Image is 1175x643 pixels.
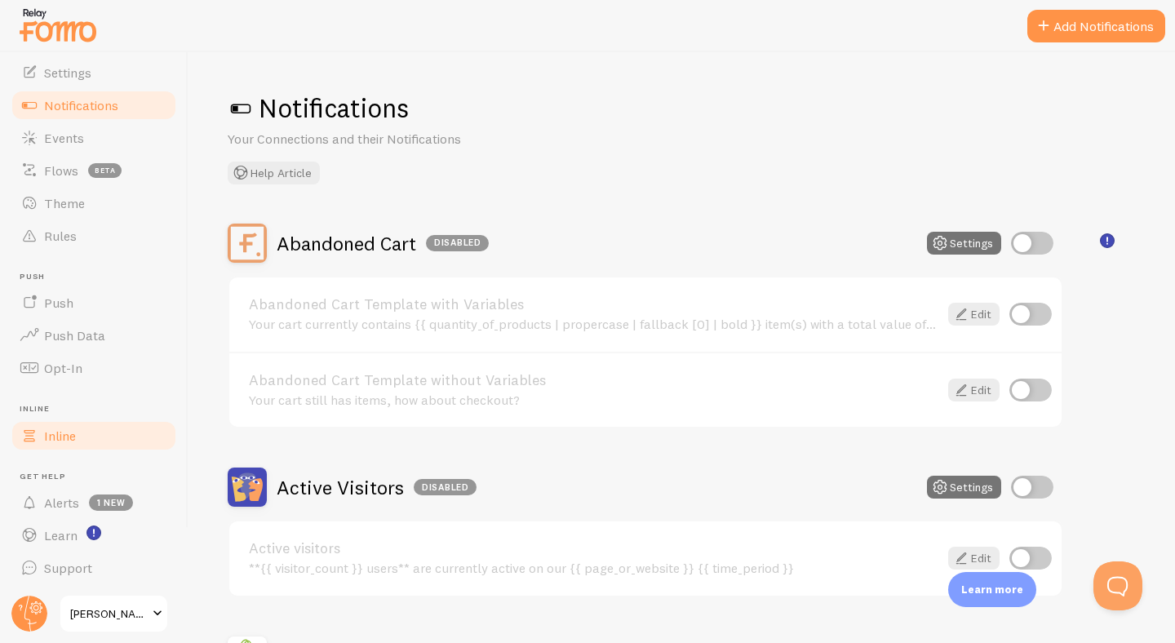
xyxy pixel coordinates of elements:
[20,472,178,482] span: Get Help
[10,519,178,552] a: Learn
[277,475,477,500] h2: Active Visitors
[44,195,85,211] span: Theme
[20,404,178,415] span: Inline
[10,154,178,187] a: Flows beta
[1100,233,1115,248] svg: <p>🛍️ For Shopify Users</p><p>To use the <strong>Abandoned Cart with Variables</strong> template,...
[10,486,178,519] a: Alerts 1 new
[10,419,178,452] a: Inline
[948,572,1036,607] div: Learn more
[86,525,101,540] svg: <p>Watch New Feature Tutorials!</p>
[10,352,178,384] a: Opt-In
[1093,561,1142,610] iframe: Help Scout Beacon - Open
[426,235,489,251] div: Disabled
[44,428,76,444] span: Inline
[88,163,122,178] span: beta
[44,295,73,311] span: Push
[10,552,178,584] a: Support
[249,392,938,407] div: Your cart still has items, how about checkout?
[89,494,133,511] span: 1 new
[228,224,267,263] img: Abandoned Cart
[44,228,77,244] span: Rules
[228,162,320,184] button: Help Article
[10,122,178,154] a: Events
[44,327,105,344] span: Push Data
[44,162,78,179] span: Flows
[249,561,938,575] div: **{{ visitor_count }} users** are currently active on our {{ page_or_website }} {{ time_period }}
[44,97,118,113] span: Notifications
[927,476,1001,499] button: Settings
[10,286,178,319] a: Push
[228,130,619,149] p: Your Connections and their Notifications
[228,468,267,507] img: Active Visitors
[10,319,178,352] a: Push Data
[44,494,79,511] span: Alerts
[249,297,938,312] a: Abandoned Cart Template with Variables
[948,303,1000,326] a: Edit
[228,91,1136,125] h1: Notifications
[961,582,1023,597] p: Learn more
[927,232,1001,255] button: Settings
[17,4,99,46] img: fomo-relay-logo-orange.svg
[20,272,178,282] span: Push
[249,373,938,388] a: Abandoned Cart Template without Variables
[414,479,477,495] div: Disabled
[277,231,489,256] h2: Abandoned Cart
[948,379,1000,401] a: Edit
[10,187,178,220] a: Theme
[44,560,92,576] span: Support
[59,594,169,633] a: [PERSON_NAME] Bouquets
[44,360,82,376] span: Opt-In
[249,541,938,556] a: Active visitors
[10,89,178,122] a: Notifications
[44,527,78,543] span: Learn
[948,547,1000,570] a: Edit
[70,604,148,623] span: [PERSON_NAME] Bouquets
[44,64,91,81] span: Settings
[44,130,84,146] span: Events
[249,317,938,331] div: Your cart currently contains {{ quantity_of_products | propercase | fallback [0] | bold }} item(s...
[10,56,178,89] a: Settings
[10,220,178,252] a: Rules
